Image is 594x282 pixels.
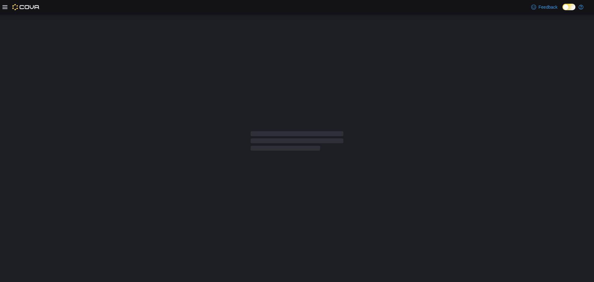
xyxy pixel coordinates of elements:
input: Dark Mode [562,4,575,10]
span: Loading [251,132,343,152]
span: Feedback [539,4,557,10]
img: Cova [12,4,40,10]
a: Feedback [529,1,560,13]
